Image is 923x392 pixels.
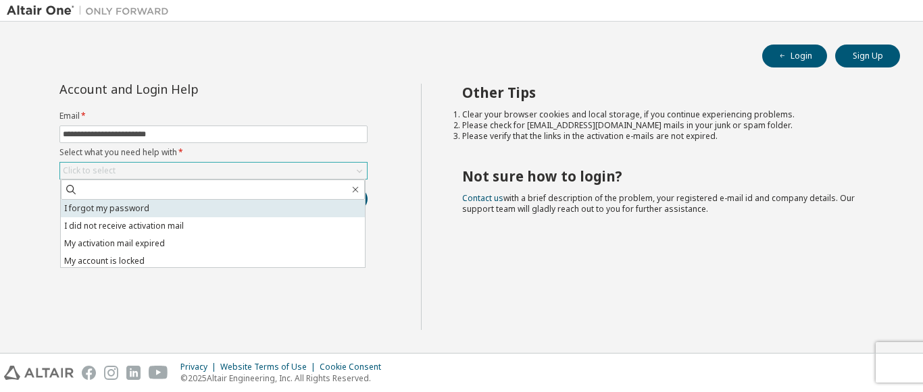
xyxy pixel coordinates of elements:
[180,362,220,372] div: Privacy
[63,165,116,176] div: Click to select
[59,84,306,94] div: Account and Login Help
[59,111,368,121] label: Email
[61,200,365,217] li: I forgot my password
[320,362,389,372] div: Cookie Consent
[82,366,96,380] img: facebook.svg
[60,163,367,179] div: Click to select
[462,109,876,120] li: Clear your browser cookies and local storage, if you continue experiencing problems.
[149,366,168,380] img: youtube.svg
[462,192,855,215] span: with a brief description of the problem, your registered e-mail id and company details. Our suppo...
[462,192,503,204] a: Contact us
[462,131,876,142] li: Please verify that the links in the activation e-mails are not expired.
[180,372,389,384] p: © 2025 Altair Engineering, Inc. All Rights Reserved.
[462,84,876,101] h2: Other Tips
[462,120,876,131] li: Please check for [EMAIL_ADDRESS][DOMAIN_NAME] mails in your junk or spam folder.
[4,366,74,380] img: altair_logo.svg
[126,366,141,380] img: linkedin.svg
[462,167,876,185] h2: Not sure how to login?
[835,45,900,67] button: Sign Up
[762,45,827,67] button: Login
[104,366,118,380] img: instagram.svg
[59,147,368,158] label: Select what you need help with
[7,4,176,18] img: Altair One
[220,362,320,372] div: Website Terms of Use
